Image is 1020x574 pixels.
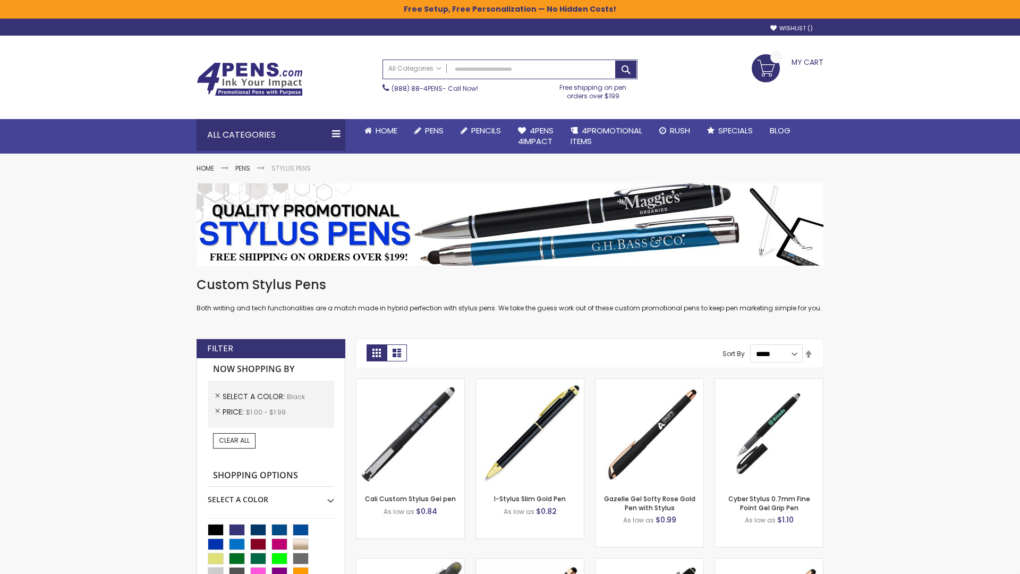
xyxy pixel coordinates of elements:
[223,407,246,417] span: Price
[356,378,464,387] a: Cali Custom Stylus Gel pen-Black
[596,558,703,567] a: Custom Soft Touch® Metal Pens with Stylus-Black
[197,62,303,96] img: 4Pens Custom Pens and Promotional Products
[494,494,566,503] a: I-Stylus Slim Gold Pen
[562,119,651,154] a: 4PROMOTIONALITEMS
[367,344,387,361] strong: Grid
[425,125,444,136] span: Pens
[246,408,286,417] span: $1.00 - $1.99
[699,119,761,142] a: Specials
[197,276,823,293] h1: Custom Stylus Pens
[604,494,695,512] a: Gazelle Gel Softy Rose Gold Pen with Stylus
[670,125,690,136] span: Rush
[287,392,305,401] span: Black
[722,349,745,358] label: Sort By
[197,119,345,151] div: All Categories
[197,183,823,266] img: Stylus Pens
[770,125,790,136] span: Blog
[376,125,397,136] span: Home
[549,79,638,100] div: Free shipping on pen orders over $199
[651,119,699,142] a: Rush
[197,164,214,173] a: Home
[223,391,287,402] span: Select A Color
[715,379,823,487] img: Cyber Stylus 0.7mm Fine Point Gel Grip Pen-Black
[728,494,810,512] a: Cyber Stylus 0.7mm Fine Point Gel Grip Pen
[536,506,557,517] span: $0.82
[715,378,823,387] a: Cyber Stylus 0.7mm Fine Point Gel Grip Pen-Black
[416,506,437,517] span: $0.84
[406,119,452,142] a: Pens
[208,358,334,381] strong: Now Shopping by
[356,558,464,567] a: Souvenir® Jalan Highlighter Stylus Pen Combo-Black
[383,60,447,78] a: All Categories
[518,125,554,147] span: 4Pens 4impact
[476,558,584,567] a: Islander Softy Rose Gold Gel Pen with Stylus-Black
[271,164,311,173] strong: Stylus Pens
[571,125,642,147] span: 4PROMOTIONAL ITEMS
[197,276,823,313] div: Both writing and tech functionalities are a match made in hybrid perfection with stylus pens. We ...
[471,125,501,136] span: Pencils
[356,379,464,487] img: Cali Custom Stylus Gel pen-Black
[219,436,250,445] span: Clear All
[356,119,406,142] a: Home
[504,507,534,516] span: As low as
[745,516,776,525] span: As low as
[392,84,443,93] a: (888) 88-4PENS
[365,494,456,503] a: Cali Custom Stylus Gel pen
[777,514,794,525] span: $1.10
[452,119,509,142] a: Pencils
[623,516,654,525] span: As low as
[388,64,441,73] span: All Categories
[761,119,799,142] a: Blog
[213,433,256,448] a: Clear All
[770,24,813,32] a: Wishlist
[392,84,478,93] span: - Call Now!
[718,125,753,136] span: Specials
[235,164,250,173] a: Pens
[207,343,233,354] strong: Filter
[509,119,562,154] a: 4Pens4impact
[384,507,414,516] span: As low as
[476,379,584,487] img: I-Stylus Slim Gold-Black
[208,465,334,487] strong: Shopping Options
[715,558,823,567] a: Gazelle Gel Softy Rose Gold Pen with Stylus - ColorJet-Black
[596,378,703,387] a: Gazelle Gel Softy Rose Gold Pen with Stylus-Black
[596,379,703,487] img: Gazelle Gel Softy Rose Gold Pen with Stylus-Black
[208,487,334,505] div: Select A Color
[656,514,676,525] span: $0.99
[476,378,584,387] a: I-Stylus Slim Gold-Black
